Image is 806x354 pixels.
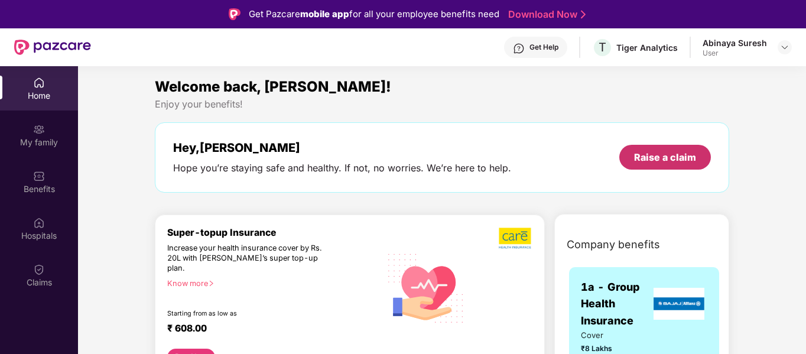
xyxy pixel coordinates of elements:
span: ₹8 Lakhs [581,343,636,354]
img: svg+xml;base64,PHN2ZyBpZD0iQ2xhaW0iIHhtbG5zPSJodHRwOi8vd3d3LnczLm9yZy8yMDAwL3N2ZyIgd2lkdGg9IjIwIi... [33,264,45,275]
span: Welcome back, [PERSON_NAME]! [155,78,391,95]
div: Hey, [PERSON_NAME] [173,141,511,155]
span: Company benefits [567,236,660,253]
div: Increase your health insurance cover by Rs. 20L with [PERSON_NAME]’s super top-up plan. [167,243,329,274]
img: New Pazcare Logo [14,40,91,55]
div: User [703,48,767,58]
img: Logo [229,8,240,20]
div: Tiger Analytics [616,42,678,53]
span: 1a - Group Health Insurance [581,279,651,329]
img: svg+xml;base64,PHN2ZyBpZD0iRHJvcGRvd24tMzJ4MzIiIHhtbG5zPSJodHRwOi8vd3d3LnczLm9yZy8yMDAwL3N2ZyIgd2... [780,43,789,52]
a: Download Now [508,8,582,21]
img: svg+xml;base64,PHN2ZyBpZD0iSG9tZSIgeG1sbnM9Imh0dHA6Ly93d3cudzMub3JnLzIwMDAvc3ZnIiB3aWR0aD0iMjAiIG... [33,77,45,89]
div: Get Pazcare for all your employee benefits need [249,7,499,21]
img: insurerLogo [654,288,704,320]
img: b5dec4f62d2307b9de63beb79f102df3.png [499,227,532,249]
div: Know more [167,279,373,287]
strong: mobile app [300,8,349,20]
img: svg+xml;base64,PHN2ZyBpZD0iSG9zcGl0YWxzIiB4bWxucz0iaHR0cDovL3d3dy53My5vcmcvMjAwMC9zdmciIHdpZHRoPS... [33,217,45,229]
img: svg+xml;base64,PHN2ZyBpZD0iSGVscC0zMngzMiIgeG1sbnM9Imh0dHA6Ly93d3cudzMub3JnLzIwMDAvc3ZnIiB3aWR0aD... [513,43,525,54]
span: Cover [581,329,636,342]
img: svg+xml;base64,PHN2ZyB3aWR0aD0iMjAiIGhlaWdodD0iMjAiIHZpZXdCb3g9IjAgMCAyMCAyMCIgZmlsbD0ibm9uZSIgeG... [33,124,45,135]
div: Enjoy your benefits! [155,98,729,111]
div: Get Help [529,43,558,52]
div: Starting from as low as [167,310,330,318]
div: ₹ 608.00 [167,323,369,337]
span: T [599,40,606,54]
div: Hope you’re staying safe and healthy. If not, no worries. We’re here to help. [173,162,511,174]
img: Stroke [581,8,586,21]
div: Super-topup Insurance [167,227,381,238]
img: svg+xml;base64,PHN2ZyB4bWxucz0iaHR0cDovL3d3dy53My5vcmcvMjAwMC9zdmciIHhtbG5zOnhsaW5rPSJodHRwOi8vd3... [381,241,472,334]
span: right [208,280,214,287]
div: Abinaya Suresh [703,37,767,48]
img: svg+xml;base64,PHN2ZyBpZD0iQmVuZWZpdHMiIHhtbG5zPSJodHRwOi8vd3d3LnczLm9yZy8yMDAwL3N2ZyIgd2lkdGg9Ij... [33,170,45,182]
div: Raise a claim [634,151,696,164]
